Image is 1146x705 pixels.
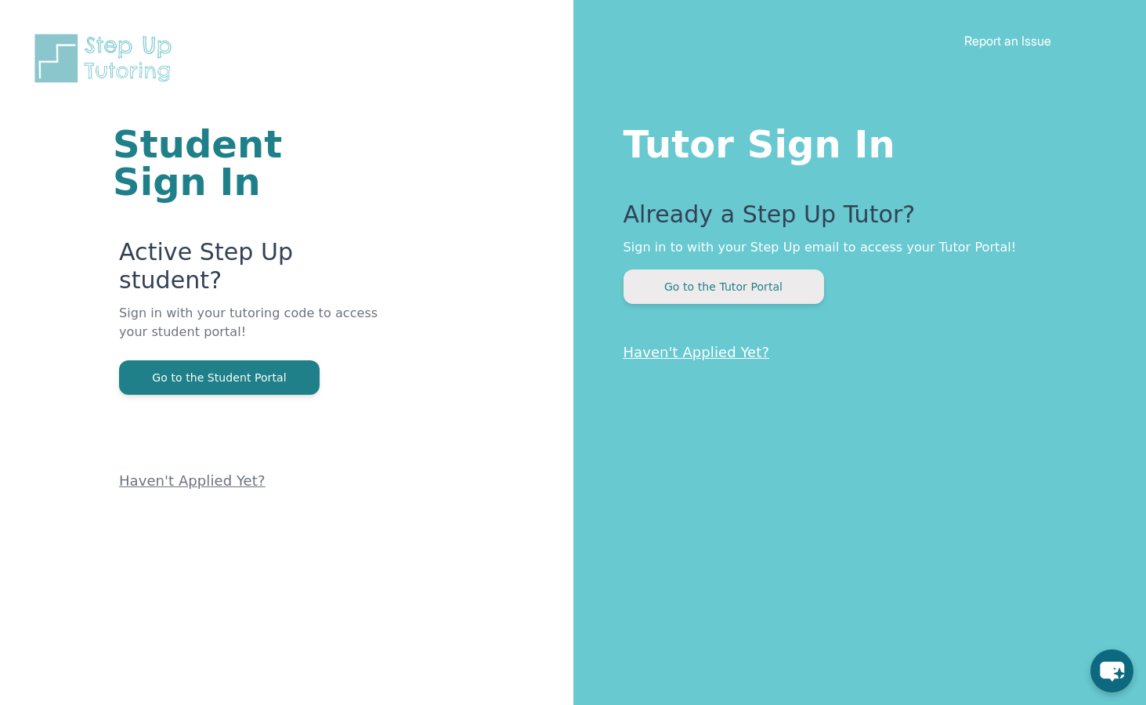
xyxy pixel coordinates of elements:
a: Haven't Applied Yet? [119,472,266,489]
p: Sign in with your tutoring code to access your student portal! [119,304,385,360]
p: Already a Step Up Tutor? [624,201,1084,238]
h1: Tutor Sign In [624,119,1084,163]
button: Go to the Tutor Portal [624,269,824,304]
a: Haven't Applied Yet? [624,344,770,360]
button: chat-button [1090,649,1133,692]
img: Step Up Tutoring horizontal logo [31,31,182,85]
p: Sign in to with your Step Up email to access your Tutor Portal! [624,238,1084,257]
p: Active Step Up student? [119,238,385,304]
button: Go to the Student Portal [119,360,320,395]
a: Report an Issue [964,33,1051,49]
h1: Student Sign In [113,125,385,201]
a: Go to the Tutor Portal [624,279,824,294]
a: Go to the Student Portal [119,370,320,385]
